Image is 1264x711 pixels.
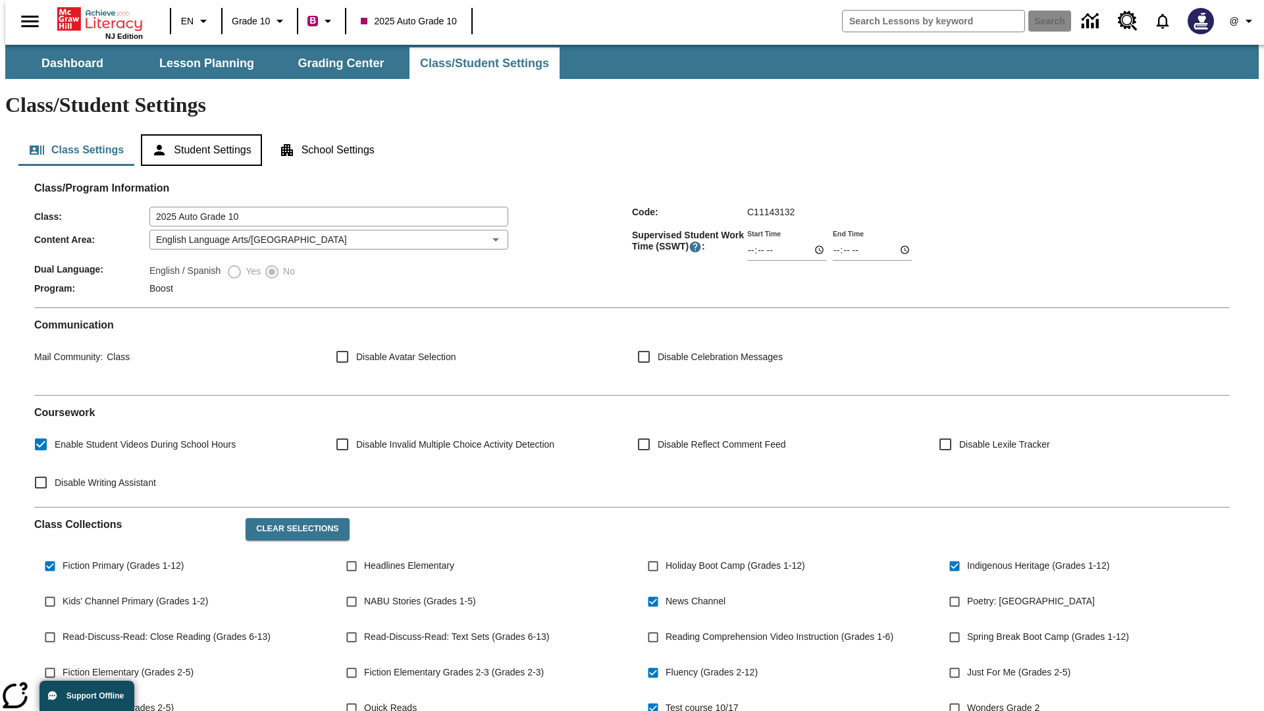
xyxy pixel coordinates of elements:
[666,594,725,608] span: News Channel
[658,438,786,452] span: Disable Reflect Comment Feed
[141,134,261,166] button: Student Settings
[242,265,261,278] span: Yes
[364,594,476,608] span: NABU Stories (Grades 1-5)
[1229,14,1238,28] span: @
[57,6,143,32] a: Home
[34,234,149,245] span: Content Area :
[66,691,124,700] span: Support Offline
[967,630,1129,644] span: Spring Break Boot Camp (Grades 1-12)
[833,228,864,238] label: End Time
[747,228,781,238] label: Start Time
[298,56,384,71] span: Grading Center
[843,11,1024,32] input: search field
[275,47,407,79] button: Grading Center
[967,666,1070,679] span: Just For Me (Grades 2-5)
[356,438,554,452] span: Disable Invalid Multiple Choice Activity Detection
[967,594,1095,608] span: Poetry: [GEOGRAPHIC_DATA]
[18,134,134,166] button: Class Settings
[967,559,1109,573] span: Indigenous Heritage (Grades 1-12)
[34,406,1230,419] h2: Course work
[1188,8,1214,34] img: Avatar
[105,32,143,40] span: NJ Edition
[658,350,783,364] span: Disable Celebration Messages
[356,350,456,364] span: Disable Avatar Selection
[1110,3,1145,39] a: Resource Center, Will open in new tab
[149,283,173,294] span: Boost
[5,45,1259,79] div: SubNavbar
[632,207,747,217] span: Code :
[1222,9,1264,33] button: Profile/Settings
[666,666,758,679] span: Fluency (Grades 2-12)
[302,9,341,33] button: Boost Class color is violet red. Change class color
[34,211,149,222] span: Class :
[57,5,143,40] div: Home
[181,14,194,28] span: EN
[34,264,149,275] span: Dual Language :
[63,594,208,608] span: Kids' Channel Primary (Grades 1-2)
[409,47,560,79] button: Class/Student Settings
[34,518,235,531] h2: Class Collections
[959,438,1050,452] span: Disable Lexile Tracker
[34,182,1230,194] h2: Class/Program Information
[34,283,149,294] span: Program :
[39,681,134,711] button: Support Offline
[55,476,156,490] span: Disable Writing Assistant
[280,265,295,278] span: No
[1145,4,1180,38] a: Notifications
[666,559,805,573] span: Holiday Boot Camp (Grades 1-12)
[364,666,544,679] span: Fiction Elementary Grades 2-3 (Grades 2-3)
[246,518,349,540] button: Clear Selections
[364,630,549,644] span: Read-Discuss-Read: Text Sets (Grades 6-13)
[63,666,194,679] span: Fiction Elementary (Grades 2-5)
[55,438,236,452] span: Enable Student Videos During School Hours
[34,195,1230,297] div: Class/Program Information
[159,56,254,71] span: Lesson Planning
[5,47,561,79] div: SubNavbar
[689,240,702,253] button: Supervised Student Work Time is the timeframe when students can take LevelSet and when lessons ar...
[632,230,747,253] span: Supervised Student Work Time (SSWT) :
[5,93,1259,117] h1: Class/Student Settings
[141,47,273,79] button: Lesson Planning
[18,134,1246,166] div: Class/Student Settings
[63,559,184,573] span: Fiction Primary (Grades 1-12)
[175,9,217,33] button: Language: EN, Select a language
[1074,3,1110,39] a: Data Center
[361,14,456,28] span: 2025 Auto Grade 10
[7,47,138,79] button: Dashboard
[420,56,549,71] span: Class/Student Settings
[149,264,221,280] label: English / Spanish
[666,630,893,644] span: Reading Comprehension Video Instruction (Grades 1-6)
[747,207,795,217] span: C11143132
[63,630,271,644] span: Read-Discuss-Read: Close Reading (Grades 6-13)
[34,406,1230,496] div: Coursework
[1180,4,1222,38] button: Select a new avatar
[41,56,103,71] span: Dashboard
[149,230,508,250] div: English Language Arts/[GEOGRAPHIC_DATA]
[11,2,49,41] button: Open side menu
[232,14,270,28] span: Grade 10
[226,9,293,33] button: Grade: Grade 10, Select a grade
[103,352,130,362] span: Class
[34,319,1230,331] h2: Communication
[269,134,385,166] button: School Settings
[34,352,103,362] span: Mail Community :
[309,13,316,29] span: B
[34,319,1230,384] div: Communication
[364,559,454,573] span: Headlines Elementary
[149,207,508,226] input: Class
